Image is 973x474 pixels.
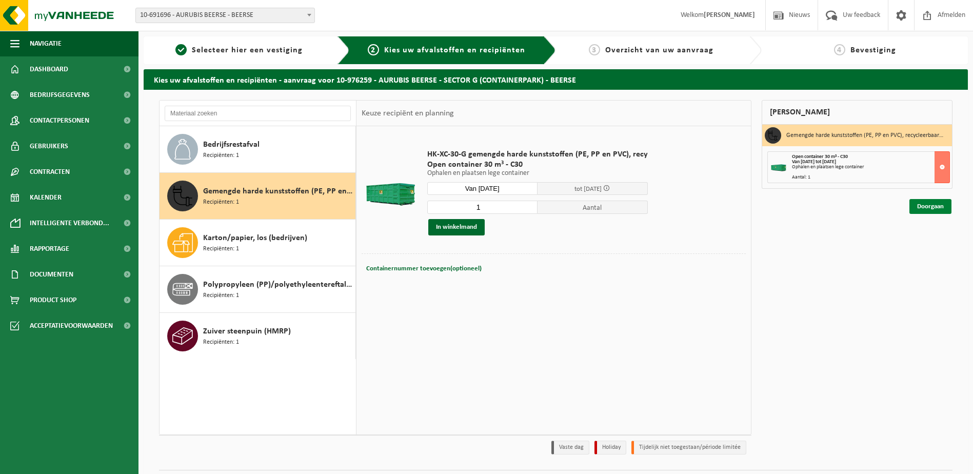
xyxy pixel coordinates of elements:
[144,69,968,89] h2: Kies uw afvalstoffen en recipiënten - aanvraag voor 10-976259 - AURUBIS BEERSE - SECTOR G (CONTAI...
[366,265,482,272] span: Containernummer toevoegen(optioneel)
[428,219,485,235] button: In winkelmand
[30,313,113,339] span: Acceptatievoorwaarden
[160,313,356,359] button: Zuiver steenpuin (HMRP) Recipiënten: 1
[762,100,952,125] div: [PERSON_NAME]
[574,186,602,192] span: tot [DATE]
[203,291,239,301] span: Recipiënten: 1
[792,175,949,180] div: Aantal: 1
[792,165,949,170] div: Ophalen en plaatsen lege container
[792,154,848,160] span: Open container 30 m³ - C30
[356,101,459,126] div: Keuze recipiënt en planning
[30,133,68,159] span: Gebruikers
[30,31,62,56] span: Navigatie
[30,210,109,236] span: Intelligente verbond...
[160,126,356,173] button: Bedrijfsrestafval Recipiënten: 1
[427,149,648,160] span: HK-XC-30-G gemengde harde kunststoffen (PE, PP en PVC), recy
[30,82,90,108] span: Bedrijfsgegevens
[192,46,303,54] span: Selecteer hier een vestiging
[427,170,648,177] p: Ophalen en plaatsen lege container
[30,236,69,262] span: Rapportage
[30,287,76,313] span: Product Shop
[427,160,648,170] span: Open container 30 m³ - C30
[149,44,329,56] a: 1Selecteer hier een vestiging
[203,232,307,244] span: Karton/papier, los (bedrijven)
[427,182,538,195] input: Selecteer datum
[203,325,291,338] span: Zuiver steenpuin (HMRP)
[538,201,648,214] span: Aantal
[203,197,239,207] span: Recipiënten: 1
[30,108,89,133] span: Contactpersonen
[605,46,713,54] span: Overzicht van uw aanvraag
[203,338,239,347] span: Recipiënten: 1
[203,185,353,197] span: Gemengde harde kunststoffen (PE, PP en PVC), recycleerbaar (industrieel)
[589,44,600,55] span: 3
[631,441,746,455] li: Tijdelijk niet toegestaan/période limitée
[203,151,239,161] span: Recipiënten: 1
[834,44,845,55] span: 4
[368,44,379,55] span: 2
[30,185,62,210] span: Kalender
[850,46,896,54] span: Bevestiging
[203,244,239,254] span: Recipiënten: 1
[160,266,356,313] button: Polypropyleen (PP)/polyethyleentereftalaat (PET) spanbanden Recipiënten: 1
[203,139,260,151] span: Bedrijfsrestafval
[160,173,356,220] button: Gemengde harde kunststoffen (PE, PP en PVC), recycleerbaar (industrieel) Recipiënten: 1
[175,44,187,55] span: 1
[30,56,68,82] span: Dashboard
[786,127,944,144] h3: Gemengde harde kunststoffen (PE, PP en PVC), recycleerbaar (industrieel)
[704,11,755,19] strong: [PERSON_NAME]
[594,441,626,455] li: Holiday
[165,106,351,121] input: Materiaal zoeken
[203,279,353,291] span: Polypropyleen (PP)/polyethyleentereftalaat (PET) spanbanden
[136,8,314,23] span: 10-691696 - AURUBIS BEERSE - BEERSE
[135,8,315,23] span: 10-691696 - AURUBIS BEERSE - BEERSE
[30,159,70,185] span: Contracten
[551,441,589,455] li: Vaste dag
[160,220,356,266] button: Karton/papier, los (bedrijven) Recipiënten: 1
[365,262,483,276] button: Containernummer toevoegen(optioneel)
[792,159,836,165] strong: Van [DATE] tot [DATE]
[384,46,525,54] span: Kies uw afvalstoffen en recipiënten
[909,199,951,214] a: Doorgaan
[30,262,73,287] span: Documenten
